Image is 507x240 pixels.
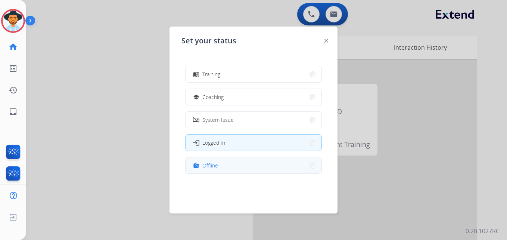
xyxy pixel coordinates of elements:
mat-icon: login [192,139,200,146]
p: 0.20.1027RC [466,227,500,236]
mat-icon: phonelink_off [193,117,199,123]
img: close-button [324,39,328,43]
mat-icon: menu_book [193,71,199,77]
mat-icon: school [193,94,199,100]
button: Offline [186,157,321,173]
mat-icon: work_off [193,162,199,169]
button: Training [186,66,321,82]
span: Coaching [202,93,224,101]
mat-icon: inbox [9,107,18,116]
mat-icon: list_alt [9,64,18,73]
span: Offline [202,161,218,169]
button: Logged In [186,135,321,151]
mat-icon: home [9,42,18,51]
button: System Issue [186,112,321,128]
mat-icon: history [9,86,18,95]
span: Training [202,70,220,78]
button: Coaching [186,89,321,105]
span: Logged In [202,139,225,147]
span: System Issue [202,116,234,124]
img: avatar [3,10,24,31]
span: Set your status [181,36,236,46]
